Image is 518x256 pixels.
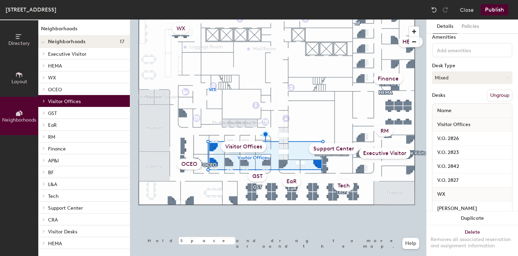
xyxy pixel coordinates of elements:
[398,36,423,47] div: HEMA
[48,144,124,153] p: Finance
[432,93,445,98] div: Desks
[282,176,301,187] div: EaR
[426,211,518,225] button: Duplicate
[333,180,354,191] div: Tech
[177,158,202,170] div: OCEO
[48,85,124,94] p: OCEO
[359,148,410,159] div: Executive Visitor
[2,117,36,123] span: Neighborhoods
[48,191,124,200] p: Tech
[120,39,124,45] span: 17
[48,168,124,177] p: BF
[434,118,474,131] span: Visitor Offices
[48,203,124,212] p: Support Center
[435,46,498,54] input: Add amenities
[433,20,457,34] button: Details
[172,23,189,34] div: WX
[434,148,511,157] input: Unnamed desk
[248,171,267,182] div: GST
[48,108,124,117] p: GST
[434,176,511,185] input: Unnamed desk
[376,125,393,137] div: RM
[374,73,403,84] div: Finance
[48,227,124,236] p: Visitor Desks
[431,6,438,13] img: Undo
[309,143,358,154] div: Support Center
[11,79,27,85] span: Layout
[48,239,124,248] p: HEMA
[48,96,124,106] p: Visitor Offices
[434,162,511,171] input: Unnamed desk
[434,134,511,143] input: Unnamed desk
[434,203,511,213] input: Unnamed desk
[48,156,124,165] p: AP&I
[48,39,86,45] span: Neighborhoods
[38,25,130,36] h1: Neighborhoods
[221,141,266,152] div: Visitor Offices
[8,40,30,46] span: Directory
[6,5,56,14] div: [STREET_ADDRESS]
[460,4,474,15] button: Close
[48,179,124,188] p: L&A
[48,61,124,70] p: HEMA
[48,132,124,141] p: RM
[431,236,514,249] div: Removes all associated reservation and assignment information
[457,20,483,34] button: Policies
[442,6,449,13] img: Redo
[426,225,518,256] button: DeleteRemoves all associated reservation and assignment information
[432,34,512,40] div: Amenities
[432,71,512,84] button: Mixed
[48,49,124,58] p: Executive Visitor
[487,90,512,101] button: Ungroup
[48,215,124,224] p: CRA
[432,63,512,69] div: Desk Type
[481,4,508,15] button: Publish
[48,120,124,129] p: EaR
[48,73,124,82] p: WX
[434,188,449,201] span: WX
[434,104,455,117] span: Name
[402,238,419,249] button: Help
